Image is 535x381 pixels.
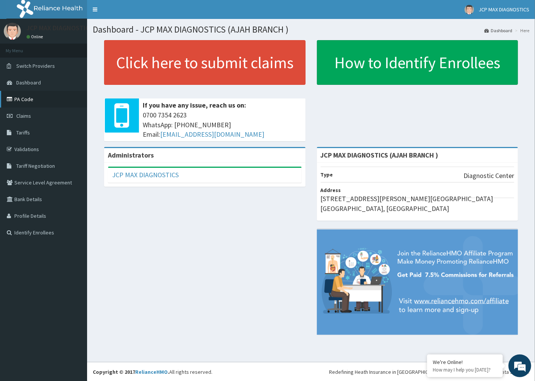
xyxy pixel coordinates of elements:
b: If you have any issue, reach us on: [143,101,246,109]
a: RelianceHMO [135,369,168,375]
h1: Dashboard - JCP MAX DIAGNOSTICS (AJAH BRANCH ) [93,25,529,34]
p: How may I help you today? [433,367,497,373]
span: Dashboard [16,79,41,86]
div: Redefining Heath Insurance in [GEOGRAPHIC_DATA] using Telemedicine and Data Science! [329,368,529,376]
a: How to Identify Enrollees [317,40,518,85]
b: Type [321,171,333,178]
div: We're Online! [433,359,497,365]
a: Dashboard [484,27,512,34]
span: Tariffs [16,129,30,136]
a: JCP MAX DIAGNOSTICS [112,170,179,179]
span: Tariff Negotiation [16,162,55,169]
img: User Image [465,5,474,14]
span: JCP MAX DIAGNOSTICS [479,6,529,13]
img: provider-team-banner.png [317,230,518,335]
b: Address [321,187,341,194]
a: Click here to submit claims [104,40,306,85]
span: Switch Providers [16,62,55,69]
p: [STREET_ADDRESS][PERSON_NAME][GEOGRAPHIC_DATA] [GEOGRAPHIC_DATA], [GEOGRAPHIC_DATA] [321,194,515,213]
strong: JCP MAX DIAGNOSTICS (AJAH BRANCH ) [321,151,438,159]
li: Here [513,27,529,34]
span: Claims [16,112,31,119]
b: Administrators [108,151,154,159]
a: [EMAIL_ADDRESS][DOMAIN_NAME] [160,130,264,139]
img: User Image [4,23,21,40]
p: Diagnostic Center [463,171,514,181]
span: 0700 7354 2623 WhatsApp: [PHONE_NUMBER] Email: [143,110,302,139]
strong: Copyright © 2017 . [93,369,169,375]
a: Online [27,34,45,39]
p: JCP MAX DIAGNOSTICS [27,25,93,31]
